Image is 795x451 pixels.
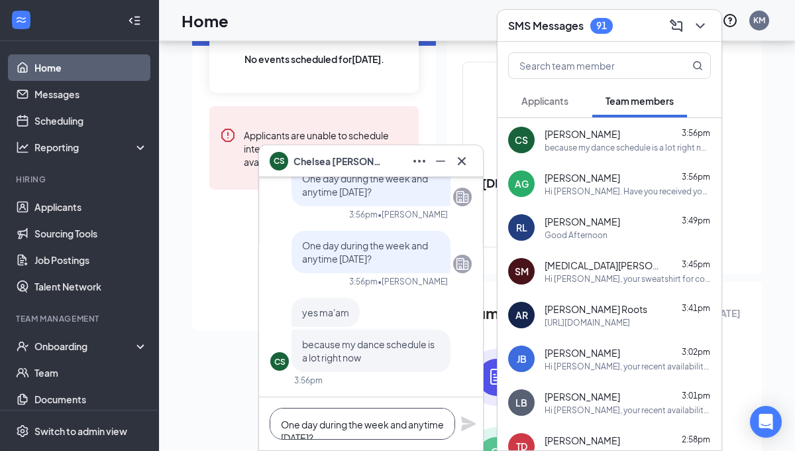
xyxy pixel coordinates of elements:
a: Job Postings [34,247,148,273]
svg: ComposeMessage [668,18,684,34]
span: because my dance schedule is a lot right now [302,338,435,363]
span: Applicants [521,95,568,107]
div: 3:56pm [349,209,378,220]
button: Minimize [430,151,451,172]
span: [PERSON_NAME] Roots [545,302,647,316]
svg: WorkstreamLogo [15,13,28,27]
div: Good Afternoon [545,229,608,241]
a: Documents [34,386,148,413]
svg: Error [220,127,236,143]
svg: QuestionInfo [722,13,738,29]
div: AR [515,308,528,322]
span: • [PERSON_NAME] [378,276,448,287]
div: LB [515,396,527,409]
span: No events scheduled for [DATE] . [244,52,384,66]
a: Scheduling [34,107,148,134]
span: [MEDICAL_DATA][PERSON_NAME] [545,259,664,272]
span: 3:56pm [682,172,710,182]
svg: ChevronDown [692,18,708,34]
div: 3:56pm [294,375,323,386]
button: Cross [451,151,472,172]
a: Messages [34,81,148,107]
span: [PERSON_NAME] [545,215,620,228]
span: [PERSON_NAME] [545,127,620,141]
input: Search team member [509,53,666,78]
svg: Minimize [433,153,449,169]
div: Hi [PERSON_NAME], your recent availability has been denied. You must be able to close either [DAT... [545,405,711,416]
img: icon [468,349,525,406]
div: Hiring [16,174,145,185]
div: 3:56pm [349,276,378,287]
svg: Cross [454,153,470,169]
div: 91 [596,20,607,31]
button: ChevronDown [690,15,711,36]
div: RL [516,221,527,234]
span: Team members [606,95,674,107]
div: CS [274,356,286,367]
svg: Plane [460,416,476,432]
span: 3:02pm [682,347,710,357]
div: [URL][DOMAIN_NAME] [545,317,630,328]
span: [PERSON_NAME] [545,390,620,403]
span: • [PERSON_NAME] [378,209,448,220]
span: 3:41pm [682,303,710,313]
span: 3:45pm [682,259,710,269]
span: 2:58pm [682,434,710,444]
svg: MagnifyingGlass [692,60,703,71]
div: Hi [PERSON_NAME], your sweatshirt for completing the survey is in the office with your name on it! [545,273,711,285]
span: [PERSON_NAME] [545,171,620,184]
a: Team [34,359,148,386]
div: KM [753,15,765,26]
svg: UserCheck [16,340,29,353]
svg: Collapse [128,14,141,27]
div: Onboarding [34,340,136,353]
div: SM [515,265,529,278]
svg: Ellipses [411,153,427,169]
div: Team Management [16,313,145,324]
a: Sourcing Tools [34,220,148,247]
div: because my dance schedule is a lot right now [545,142,711,153]
div: Reporting [34,141,148,154]
span: One day during the week and anytime [DATE]? [302,239,428,265]
span: yes ma'am [302,306,349,318]
h1: Home [182,9,229,32]
div: Hi [PERSON_NAME]. Have you received your full correct uniform or are you still wearing the one yo... [545,186,711,197]
a: Applicants [34,194,148,220]
button: Ellipses [409,151,430,172]
span: [PERSON_NAME] [545,434,620,447]
span: Chelsea [PERSON_NAME] [293,154,386,168]
svg: Company [454,256,470,272]
button: ComposeMessage [666,15,687,36]
a: Home [34,54,148,81]
a: Talent Network [34,273,148,300]
svg: Analysis [16,141,29,154]
span: 3:49pm [682,216,710,225]
div: Open Intercom Messenger [750,406,782,438]
span: 3:56pm [682,128,710,138]
div: Applicants are unable to schedule interviews until you set up your availability. [244,127,408,168]
span: 3:01pm [682,391,710,401]
div: Switch to admin view [34,424,127,438]
svg: Company [454,189,470,205]
div: AG [515,177,529,190]
div: CS [515,133,528,147]
svg: Settings [16,424,29,438]
div: Hi [PERSON_NAME], your recent availability change has been denied. You must be able to close [DAT... [545,361,711,372]
div: JB [517,352,527,365]
span: [PERSON_NAME] [545,346,620,359]
h3: SMS Messages [508,19,584,33]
